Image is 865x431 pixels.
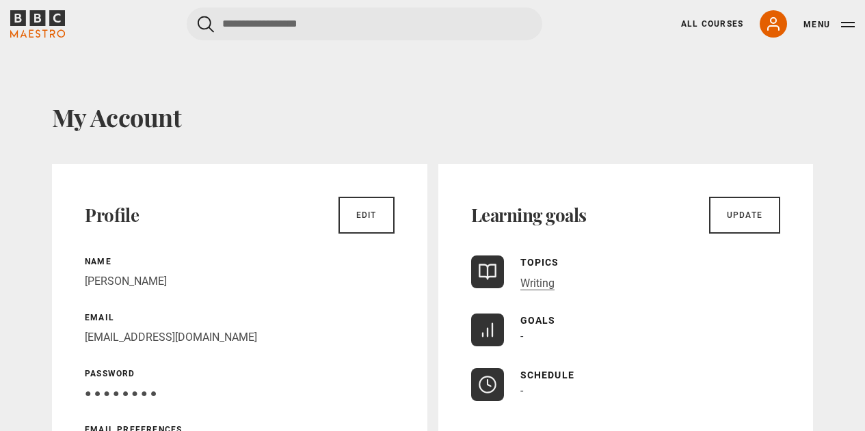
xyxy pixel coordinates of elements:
[187,8,542,40] input: Search
[10,10,65,38] svg: BBC Maestro
[85,204,139,226] h2: Profile
[520,384,523,397] span: -
[85,255,395,268] p: Name
[52,102,813,131] h1: My Account
[85,311,395,324] p: Email
[85,329,395,346] p: [EMAIL_ADDRESS][DOMAIN_NAME]
[520,277,555,290] a: Writing
[85,273,395,290] p: [PERSON_NAME]
[198,16,214,33] button: Submit the search query
[520,368,575,383] p: Schedule
[803,18,855,31] button: Toggle navigation
[520,314,556,328] p: Goals
[85,387,157,400] span: ● ● ● ● ● ● ● ●
[85,367,395,380] p: Password
[520,255,559,270] p: Topics
[338,197,395,234] a: Edit
[471,204,587,226] h2: Learning goals
[520,329,523,342] span: -
[709,197,780,234] a: Update
[681,18,743,30] a: All Courses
